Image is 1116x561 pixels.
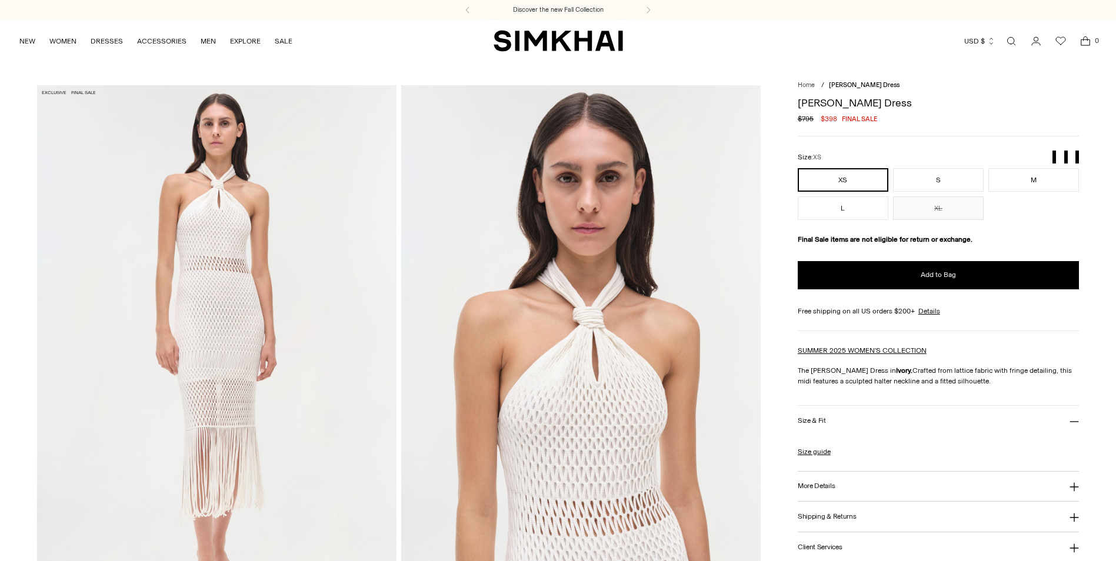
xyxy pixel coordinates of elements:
a: NEW [19,28,35,54]
span: 0 [1091,35,1102,46]
a: Discover the new Fall Collection [513,5,604,15]
button: More Details [798,472,1080,502]
h3: Shipping & Returns [798,513,857,520]
button: Add to Bag [798,261,1080,289]
a: Wishlist [1049,29,1072,53]
a: Open cart modal [1074,29,1097,53]
a: WOMEN [49,28,76,54]
button: M [988,168,1079,192]
button: USD $ [964,28,995,54]
span: $398 [821,113,837,124]
strong: Final Sale items are not eligible for return or exchange. [798,235,972,243]
a: DRESSES [91,28,123,54]
strong: Ivory. [896,366,912,375]
span: XS [813,153,821,161]
span: [PERSON_NAME] Dress [829,81,900,89]
a: SALE [275,28,292,54]
div: / [821,81,824,91]
a: Open search modal [1000,29,1023,53]
a: EXPLORE [230,28,261,54]
a: SIMKHAI [494,29,623,52]
h3: More Details [798,482,835,490]
h3: Size & Fit [798,417,826,425]
button: XS [798,168,888,192]
a: Home [798,81,815,89]
button: Size & Fit [798,406,1080,436]
a: Size guide [798,446,831,457]
button: S [893,168,984,192]
span: Add to Bag [921,270,956,280]
a: Details [918,306,940,316]
h1: [PERSON_NAME] Dress [798,98,1080,108]
a: ACCESSORIES [137,28,186,54]
p: The [PERSON_NAME] Dress in Crafted from lattice fabric with fringe detailing, this midi features ... [798,365,1080,386]
nav: breadcrumbs [798,81,1080,91]
h3: Client Services [798,543,842,551]
div: Free shipping on all US orders $200+ [798,306,1080,316]
label: Size: [798,152,821,163]
s: $795 [798,113,814,124]
a: Go to the account page [1024,29,1048,53]
button: Shipping & Returns [798,502,1080,532]
a: MEN [201,28,216,54]
button: XL [893,196,984,220]
button: L [798,196,888,220]
a: SUMMER 2025 WOMEN'S COLLECTION [798,346,927,355]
